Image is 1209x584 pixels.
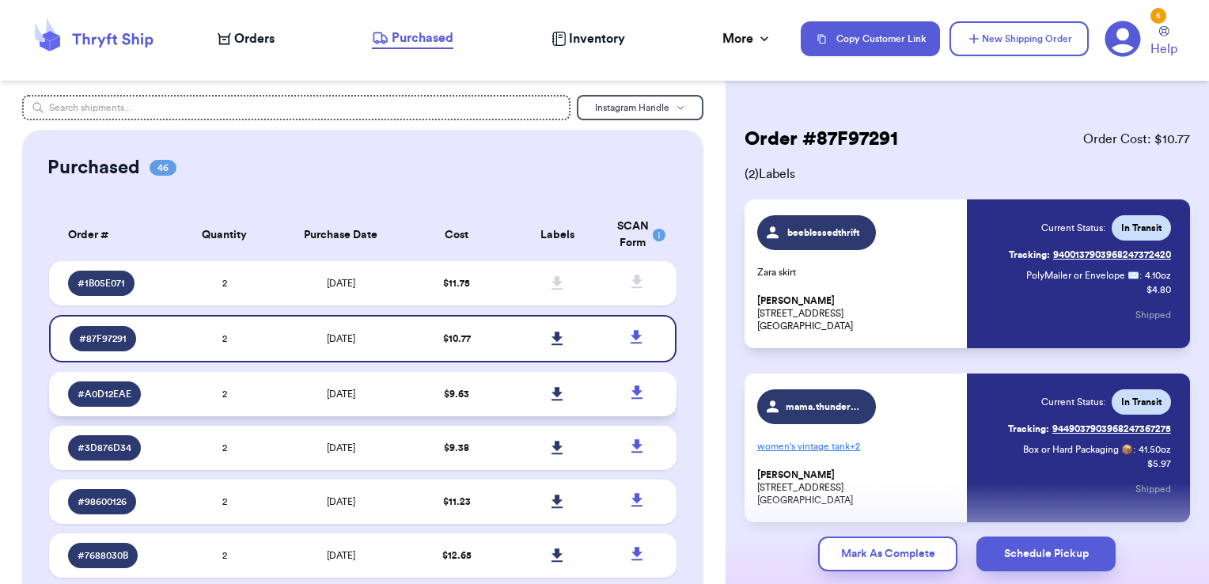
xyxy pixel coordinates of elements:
[577,95,703,120] button: Instagram Handle
[22,95,571,120] input: Search shipments...
[1121,222,1162,234] span: In Transit
[1008,416,1171,442] a: Tracking:9449037903968247367275
[1150,8,1166,24] div: 5
[757,266,958,279] p: Zara skirt
[372,28,453,49] a: Purchased
[442,551,472,560] span: $ 12.65
[1026,271,1139,280] span: PolyMailer or Envelope ✉️
[757,434,958,459] p: women's vintage tank
[78,442,131,454] span: # 3D876D34
[47,155,140,180] h2: Purchased
[275,209,407,261] th: Purchase Date
[1023,445,1133,454] span: Box or Hard Packaging 📦
[757,294,958,332] p: [STREET_ADDRESS] [GEOGRAPHIC_DATA]
[222,551,227,560] span: 2
[327,334,355,343] span: [DATE]
[1139,443,1171,456] span: 41.50 oz
[150,160,176,176] span: 46
[222,443,227,453] span: 2
[222,279,227,288] span: 2
[218,29,275,48] a: Orders
[745,165,1190,184] span: ( 2 ) Labels
[1147,457,1171,470] p: $ 5.97
[49,209,175,261] th: Order #
[757,295,835,307] span: [PERSON_NAME]
[234,29,275,48] span: Orders
[745,127,898,152] h2: Order # 87F97291
[444,443,469,453] span: $ 9.38
[1009,242,1171,267] a: Tracking:9400137903968247372420
[78,495,127,508] span: # 98600126
[1145,269,1171,282] span: 4.10 oz
[444,389,469,399] span: $ 9.63
[818,537,957,571] button: Mark As Complete
[757,469,835,481] span: [PERSON_NAME]
[801,21,940,56] button: Copy Customer Link
[327,279,355,288] span: [DATE]
[222,389,227,399] span: 2
[443,497,471,506] span: $ 11.23
[595,103,669,112] span: Instagram Handle
[79,332,127,345] span: # 87F97291
[617,218,658,252] div: SCAN Form
[1041,222,1105,234] span: Current Status:
[443,334,471,343] span: $ 10.77
[551,29,625,48] a: Inventory
[722,29,772,48] div: More
[174,209,275,261] th: Quantity
[850,442,860,451] span: + 2
[392,28,453,47] span: Purchased
[443,279,470,288] span: $ 11.75
[327,551,355,560] span: [DATE]
[976,537,1116,571] button: Schedule Pickup
[1009,248,1050,261] span: Tracking:
[1135,472,1171,506] button: Shipped
[327,443,355,453] span: [DATE]
[1008,423,1049,435] span: Tracking:
[327,389,355,399] span: [DATE]
[757,468,958,506] p: [STREET_ADDRESS] [GEOGRAPHIC_DATA]
[222,497,227,506] span: 2
[327,497,355,506] span: [DATE]
[222,334,227,343] span: 2
[786,400,861,413] span: mama.thunderbird
[569,29,625,48] span: Inventory
[1150,26,1177,59] a: Help
[1139,269,1142,282] span: :
[1150,40,1177,59] span: Help
[78,388,131,400] span: # A0D12EAE
[786,226,861,239] span: beeblessedthrift
[78,277,125,290] span: # 1B05E071
[949,21,1089,56] button: New Shipping Order
[1041,396,1105,408] span: Current Status:
[1121,396,1162,408] span: In Transit
[1105,21,1141,57] a: 5
[1133,443,1135,456] span: :
[507,209,608,261] th: Labels
[78,549,128,562] span: # 7688030B
[1083,130,1190,149] span: Order Cost: $ 10.77
[1146,283,1171,296] p: $ 4.80
[1135,298,1171,332] button: Shipped
[407,209,507,261] th: Cost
